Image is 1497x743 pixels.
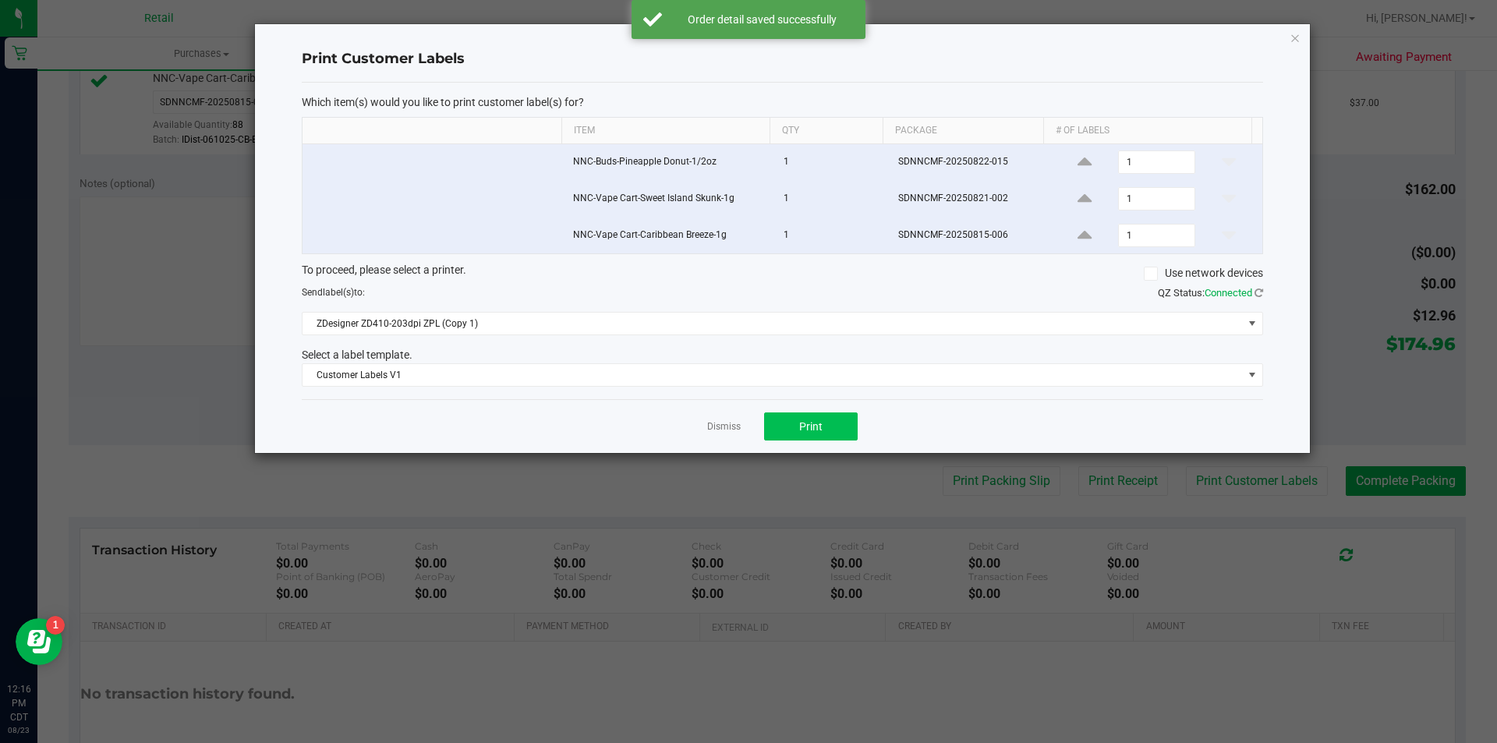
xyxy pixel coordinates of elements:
[303,364,1243,386] span: Customer Labels V1
[707,420,741,433] a: Dismiss
[1043,118,1251,144] th: # of labels
[290,347,1275,363] div: Select a label template.
[564,181,774,218] td: NNC-Vape Cart-Sweet Island Skunk-1g
[1144,265,1263,281] label: Use network devices
[323,287,354,298] span: label(s)
[564,218,774,253] td: NNC-Vape Cart-Caribbean Breeze-1g
[889,181,1052,218] td: SDNNCMF-20250821-002
[889,144,1052,181] td: SDNNCMF-20250822-015
[774,181,889,218] td: 1
[303,313,1243,334] span: ZDesigner ZD410-203dpi ZPL (Copy 1)
[290,262,1275,285] div: To proceed, please select a printer.
[1205,287,1252,299] span: Connected
[302,287,365,298] span: Send to:
[774,218,889,253] td: 1
[561,118,770,144] th: Item
[774,144,889,181] td: 1
[46,616,65,635] iframe: Resource center unread badge
[1158,287,1263,299] span: QZ Status:
[16,618,62,665] iframe: Resource center
[799,420,823,433] span: Print
[564,144,774,181] td: NNC-Buds-Pineapple Donut-1/2oz
[302,95,1263,109] p: Which item(s) would you like to print customer label(s) for?
[770,118,883,144] th: Qty
[764,412,858,440] button: Print
[671,12,854,27] div: Order detail saved successfully
[883,118,1043,144] th: Package
[889,218,1052,253] td: SDNNCMF-20250815-006
[302,49,1263,69] h4: Print Customer Labels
